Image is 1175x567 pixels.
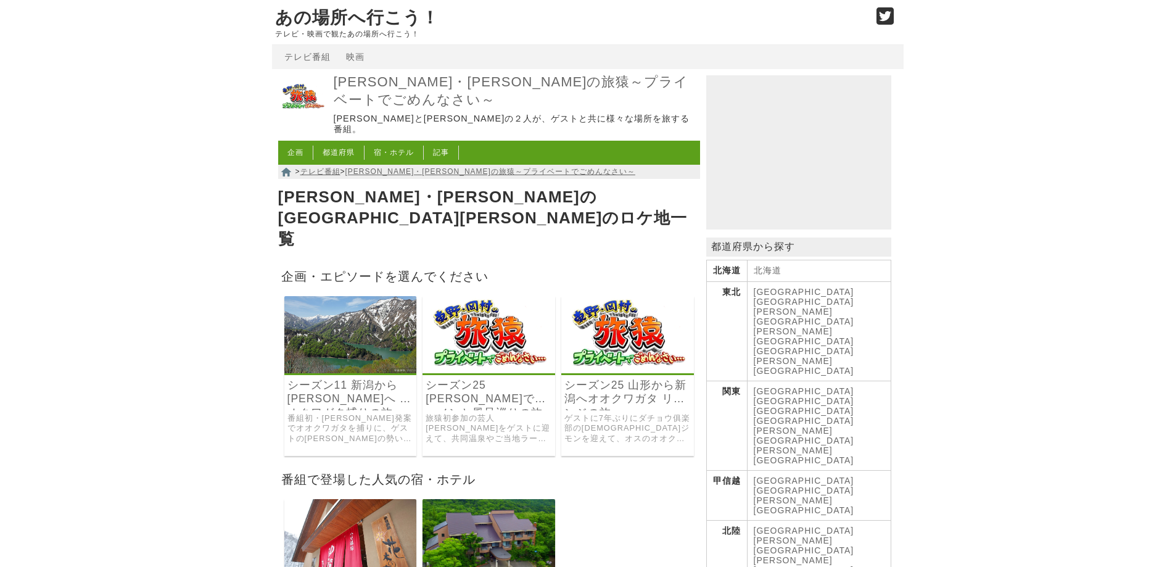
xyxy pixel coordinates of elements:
[423,296,555,373] img: 東野・岡村の旅猿～プライベートでごめんなさい～ シーズン25 福島でラーメンと風呂巡りの旅
[275,8,439,27] a: あの場所へ行こう！
[433,148,449,157] a: 記事
[754,356,854,376] a: [PERSON_NAME][GEOGRAPHIC_DATA]
[278,184,700,252] h1: [PERSON_NAME]・[PERSON_NAME]の[GEOGRAPHIC_DATA][PERSON_NAME]のロケ地一覧
[426,378,552,407] a: シーズン25 [PERSON_NAME]でラーメンと風呂巡りの旅
[564,413,691,444] a: ゲストに7年ぶりにダチョウ俱楽部の[DEMOGRAPHIC_DATA]ジモンを迎えて、オスのオオクワガタを見つける旅。[GEOGRAPHIC_DATA]から[GEOGRAPHIC_DATA]にか...
[754,396,854,406] a: [GEOGRAPHIC_DATA]
[564,378,691,407] a: シーズン25 山形から新潟へオオクワガタ リベンジの旅
[278,468,700,490] h2: 番組で登場した人気の宿・ホテル
[275,30,864,38] p: テレビ・映画で観たあの場所へ行こう！
[706,381,747,471] th: 関東
[287,378,414,407] a: シーズン11 新潟から[PERSON_NAME]へ オオクワガタ捕りの旅
[706,471,747,521] th: 甲信越
[754,406,854,416] a: [GEOGRAPHIC_DATA]
[754,346,854,356] a: [GEOGRAPHIC_DATA]
[278,113,328,123] a: 東野・岡村の旅猿～プライベートでごめんなさい～
[561,296,694,373] img: 東野・岡村の旅猿～プライベートでごめんなさい～ シーズン25 山形から新潟へオオクワガタ リベンジの旅
[754,386,854,396] a: [GEOGRAPHIC_DATA]
[284,296,417,373] img: 東野・岡村の旅猿～プライベートでごめんなさい～ シーズン11 新潟から福島へ オオクワガタ捕りの旅
[754,265,781,275] a: 北海道
[423,365,555,375] a: 東野・岡村の旅猿～プライベートでごめんなさい～ シーズン25 福島でラーメンと風呂巡りの旅
[374,148,414,157] a: 宿・ホテル
[323,148,355,157] a: 都道府県
[754,426,854,445] a: [PERSON_NAME][GEOGRAPHIC_DATA]
[754,445,833,455] a: [PERSON_NAME]
[754,495,854,515] a: [PERSON_NAME][GEOGRAPHIC_DATA]
[876,15,894,25] a: Twitter (@go_thesights)
[334,73,697,109] a: [PERSON_NAME]・[PERSON_NAME]の旅猿～プライベートでごめんなさい～
[754,307,854,326] a: [PERSON_NAME][GEOGRAPHIC_DATA]
[706,282,747,381] th: 東北
[284,365,417,375] a: 東野・岡村の旅猿～プライベートでごめんなさい～ シーズン11 新潟から福島へ オオクワガタ捕りの旅
[300,167,340,176] a: テレビ番組
[754,416,854,426] a: [GEOGRAPHIC_DATA]
[345,167,635,176] a: [PERSON_NAME]・[PERSON_NAME]の旅猿～プライベートでごめんなさい～
[287,148,303,157] a: 企画
[346,52,365,62] a: 映画
[754,326,854,346] a: [PERSON_NAME][GEOGRAPHIC_DATA]
[754,476,854,486] a: [GEOGRAPHIC_DATA]
[278,72,328,122] img: 東野・岡村の旅猿～プライベートでごめんなさい～
[278,265,700,287] h2: 企画・エピソードを選んでください
[754,297,854,307] a: [GEOGRAPHIC_DATA]
[754,486,854,495] a: [GEOGRAPHIC_DATA]
[754,287,854,297] a: [GEOGRAPHIC_DATA]
[284,52,331,62] a: テレビ番組
[754,455,854,465] a: [GEOGRAPHIC_DATA]
[426,413,552,444] a: 旅猿初参加の芸人[PERSON_NAME]をゲストに迎えて、共同温泉やご当地ラーメンを巡る旅
[754,526,854,536] a: [GEOGRAPHIC_DATA]
[706,238,891,257] p: 都道府県から探す
[334,114,697,135] p: [PERSON_NAME]と[PERSON_NAME]の２人が、ゲストと共に様々な場所を旅する番組。
[706,75,891,230] iframe: Advertisement
[754,536,854,555] a: [PERSON_NAME][GEOGRAPHIC_DATA]
[706,260,747,282] th: 北海道
[287,413,414,444] a: 番組初・[PERSON_NAME]発案でオオクワガタを捕りに、ゲストの[PERSON_NAME]の勢いに圧倒されながらも、新潟・[PERSON_NAME]を旅した企画。
[278,165,700,179] nav: > >
[561,365,694,375] a: 東野・岡村の旅猿～プライベートでごめんなさい～ シーズン25 山形から新潟へオオクワガタ リベンジの旅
